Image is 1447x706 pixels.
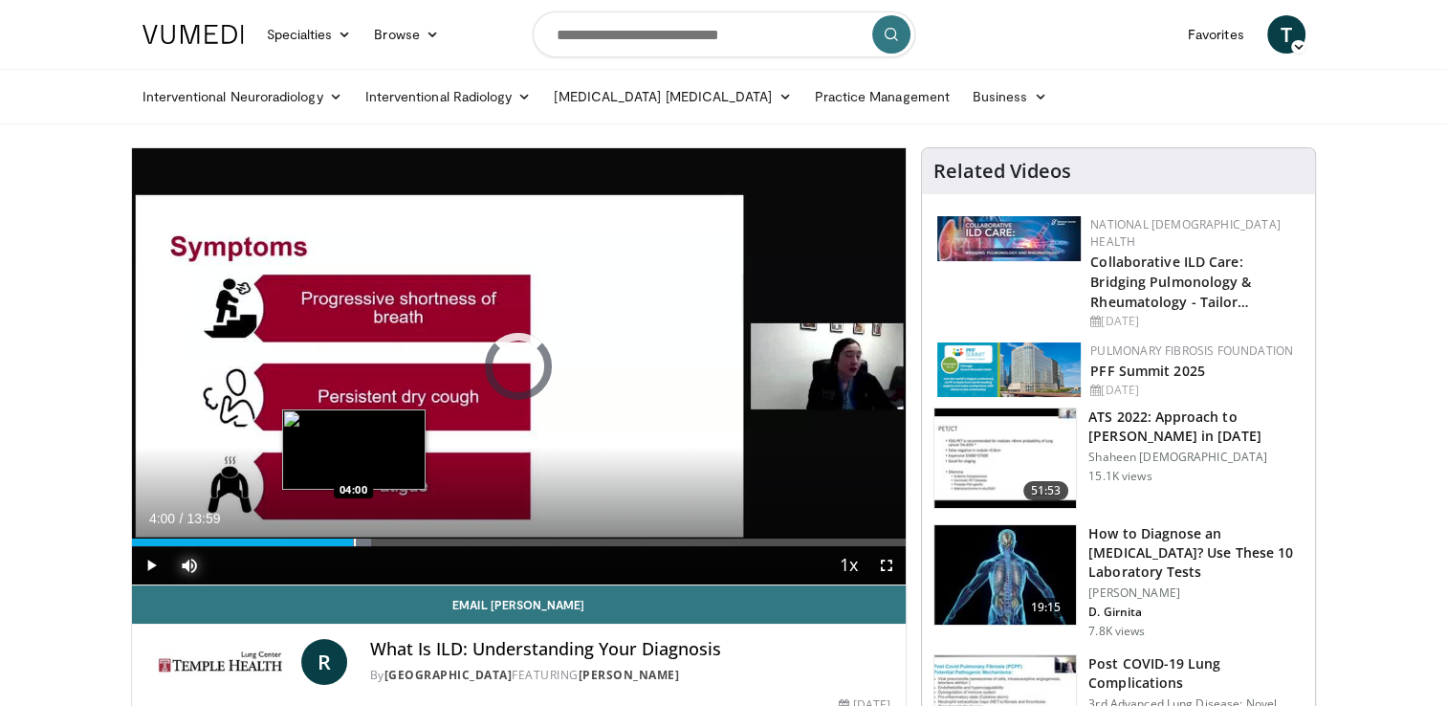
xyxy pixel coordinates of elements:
[1088,524,1304,582] h3: How to Diagnose an [MEDICAL_DATA]? Use These 10 Laboratory Tests
[384,667,513,683] a: [GEOGRAPHIC_DATA]
[132,539,907,546] div: Progress Bar
[180,511,184,526] span: /
[1090,342,1293,359] a: Pulmonary Fibrosis Foundation
[867,546,906,585] button: Fullscreen
[132,148,907,585] video-js: Video Player
[542,77,802,116] a: [MEDICAL_DATA] [MEDICAL_DATA]
[170,546,208,585] button: Mute
[933,524,1304,639] a: 19:15 How to Diagnose an [MEDICAL_DATA]? Use These 10 Laboratory Tests [PERSON_NAME] D. Girnita 7...
[370,667,890,684] div: By FEATURING
[1088,408,1304,446] h3: ATS 2022: Approach to [PERSON_NAME] in [DATE]
[1088,450,1304,465] p: Shaheen [DEMOGRAPHIC_DATA]
[370,639,890,660] h4: What Is ILD: Understanding Your Diagnosis
[143,25,244,44] img: VuMedi Logo
[934,525,1076,625] img: 94354a42-e356-4408-ae03-74466ea68b7a.150x105_q85_crop-smart_upscale.jpg
[149,511,175,526] span: 4:00
[354,77,543,116] a: Interventional Radiology
[1090,253,1251,311] a: Collaborative ILD Care: Bridging Pulmonology & Rheumatology - Tailor…
[1090,362,1205,380] a: PFF Summit 2025
[282,409,426,490] img: image.jpeg
[829,546,867,585] button: Playback Rate
[132,585,907,624] a: Email [PERSON_NAME]
[533,11,915,57] input: Search topics, interventions
[131,77,354,116] a: Interventional Neuroradiology
[301,639,347,685] a: R
[1090,382,1300,399] div: [DATE]
[937,216,1081,261] img: 7e341e47-e122-4d5e-9c74-d0a8aaff5d49.jpg.150x105_q85_autocrop_double_scale_upscale_version-0.2.jpg
[1023,481,1069,500] span: 51:53
[1088,469,1151,484] p: 15.1K views
[132,546,170,585] button: Play
[255,15,363,54] a: Specialties
[186,511,220,526] span: 13:59
[933,160,1071,183] h4: Related Videos
[937,342,1081,397] img: 84d5d865-2f25-481a-859d-520685329e32.png.150x105_q85_autocrop_double_scale_upscale_version-0.2.png
[362,15,450,54] a: Browse
[1088,605,1304,620] p: D. Girnita
[1176,15,1256,54] a: Favorites
[1090,313,1300,330] div: [DATE]
[1023,598,1069,617] span: 19:15
[961,77,1059,116] a: Business
[802,77,960,116] a: Practice Management
[1088,654,1304,693] h3: Post COVID-19 Lung Complications
[1088,585,1304,601] p: [PERSON_NAME]
[933,408,1304,509] a: 51:53 ATS 2022: Approach to [PERSON_NAME] in [DATE] Shaheen [DEMOGRAPHIC_DATA] 15.1K views
[1090,216,1281,250] a: National [DEMOGRAPHIC_DATA] Health
[147,639,294,685] img: Temple Lung Center
[1267,15,1305,54] a: T
[579,667,680,683] a: [PERSON_NAME]
[1088,624,1145,639] p: 7.8K views
[934,408,1076,508] img: 5903cf87-07ec-4ec6-b228-01333f75c79d.150x105_q85_crop-smart_upscale.jpg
